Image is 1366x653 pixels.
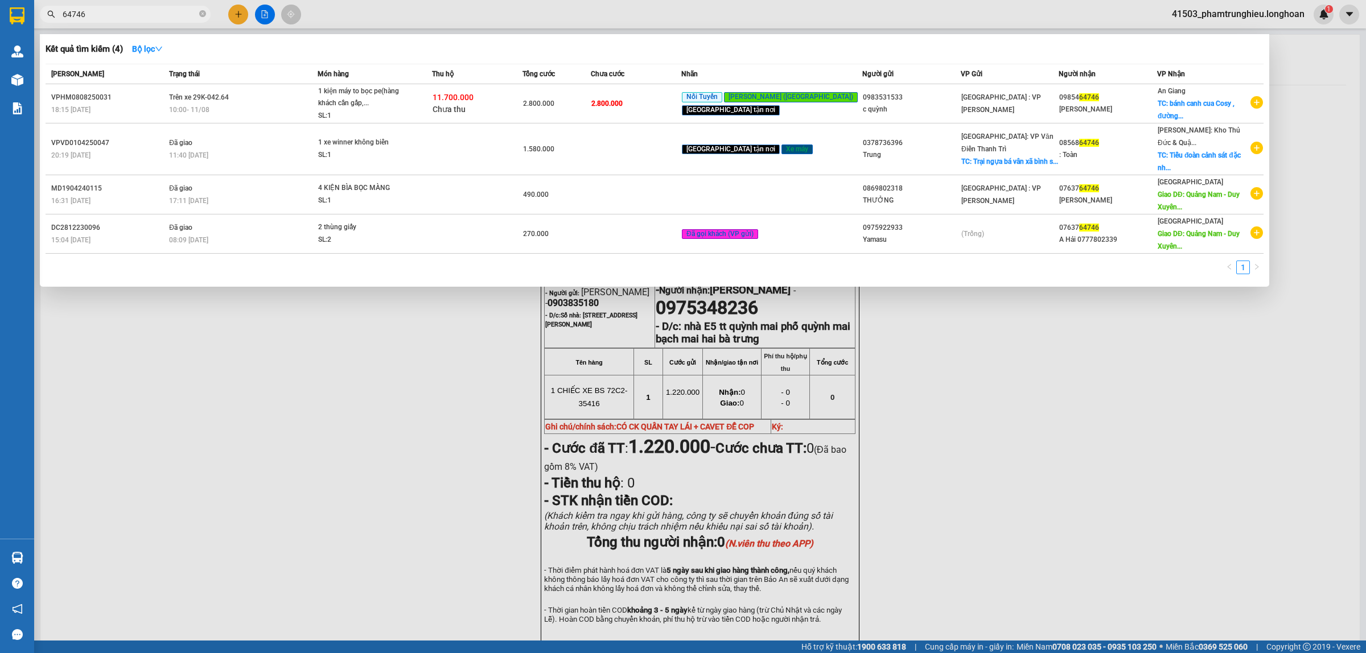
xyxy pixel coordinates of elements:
span: Chưa thu [433,105,466,114]
span: Chưa cước [591,70,624,78]
span: Trên xe 29K-042.64 [169,93,229,101]
input: Tìm tên, số ĐT hoặc mã đơn [63,8,197,20]
span: 1.580.000 [523,145,554,153]
span: [GEOGRAPHIC_DATA]: VP Văn Điển Thanh Trì [961,133,1054,153]
span: TC: bánh canh cua Cosy , đường... [1158,100,1235,120]
span: 64746 [1079,93,1099,101]
span: 16:31 [DATE] [51,197,90,205]
button: right [1250,261,1264,274]
div: [PERSON_NAME] [1059,104,1156,115]
span: Đã giao [169,224,192,232]
span: message [12,629,23,640]
span: 64746 [1079,224,1099,232]
span: plus-circle [1250,187,1263,200]
div: [PERSON_NAME] [1059,195,1156,206]
span: 11.700.000 [433,93,474,102]
div: VPHM0808250031 [51,92,166,104]
span: plus-circle [1250,142,1263,154]
div: 07637 [1059,222,1156,234]
span: [GEOGRAPHIC_DATA] tận nơi [682,144,780,155]
span: 270.000 [523,230,549,238]
span: TC: Tiểu đoàn cảnh sát đặc nh... [1158,151,1241,172]
span: 64746 [1079,184,1099,192]
img: logo-vxr [10,7,24,24]
span: down [155,45,163,53]
span: plus-circle [1250,226,1263,239]
span: An Giang [1158,87,1186,95]
div: Trung [863,149,960,161]
div: 0378736396 [863,137,960,149]
span: close-circle [199,10,206,17]
span: 64746 [1079,139,1099,147]
div: 1 xe winner không biển [318,137,404,149]
div: THƯỞNG [863,195,960,206]
span: Tổng cước [522,70,555,78]
span: Người gửi [862,70,894,78]
div: 0869802318 [863,183,960,195]
div: SL: 1 [318,195,404,207]
div: VPVD0104250047 [51,137,166,149]
span: [PERSON_NAME] ([GEOGRAPHIC_DATA]) [724,92,858,102]
span: 2.800.000 [591,100,623,108]
li: Next Page [1250,261,1264,274]
img: warehouse-icon [11,46,23,57]
span: question-circle [12,578,23,589]
span: Nhãn [681,70,698,78]
span: [GEOGRAPHIC_DATA] [1158,178,1223,186]
span: right [1253,263,1260,270]
div: MD1904240115 [51,183,166,195]
span: 11:40 [DATE] [169,151,208,159]
span: TC: Trại ngựa bá vân xã bình s... [961,158,1058,166]
div: DC2812230096 [51,222,166,234]
span: Người nhận [1059,70,1096,78]
strong: Bộ lọc [132,44,163,53]
div: 1 kiện máy to bọc pe(hàng khách cần gấp,... [318,85,404,110]
div: SL: 1 [318,110,404,122]
span: Đã giao [169,184,192,192]
div: c quỳnh [863,104,960,115]
span: VP Gửi [961,70,982,78]
div: 0983531533 [863,92,960,104]
span: notification [12,604,23,614]
span: Đã gọi khách (VP gửi) [682,229,758,239]
span: search [47,10,55,18]
span: Giao DĐ: Quảng Nam - Duy Xuyên... [1158,191,1240,211]
li: 1 [1236,261,1250,274]
span: 17:11 [DATE] [169,197,208,205]
span: 18:15 [DATE] [51,106,90,114]
span: Thu hộ [432,70,454,78]
a: 1 [1237,261,1249,274]
span: [PERSON_NAME]: Kho Thủ Đức & Quậ... [1158,126,1240,147]
h3: Kết quả tìm kiếm ( 4 ) [46,43,123,55]
div: SL: 1 [318,149,404,162]
span: Xe máy [781,144,813,155]
div: 2 thùng giấy [318,221,404,234]
img: solution-icon [11,102,23,114]
span: left [1226,263,1233,270]
img: warehouse-icon [11,74,23,86]
span: 15:04 [DATE] [51,236,90,244]
span: 10:00 - 11/08 [169,106,209,114]
div: : Toàn [1059,149,1156,161]
span: 2.800.000 [523,100,554,108]
span: Trạng thái [169,70,200,78]
span: [GEOGRAPHIC_DATA] : VP [PERSON_NAME] [961,184,1041,205]
span: Món hàng [318,70,349,78]
span: (Trống) [961,230,984,238]
div: 08568 [1059,137,1156,149]
div: 4 KIỆN BÌA BỌC MÀNG [318,182,404,195]
li: Previous Page [1223,261,1236,274]
div: 07637 [1059,183,1156,195]
button: Bộ lọcdown [123,40,172,58]
span: Giao DĐ: Quảng Nam - Duy Xuyên... [1158,230,1240,250]
div: Yamasu [863,234,960,246]
div: A Hải 0777802339 [1059,234,1156,246]
div: 09854 [1059,92,1156,104]
span: close-circle [199,9,206,20]
span: VP Nhận [1157,70,1185,78]
div: SL: 2 [318,234,404,246]
img: warehouse-icon [11,552,23,564]
div: 0975922933 [863,222,960,234]
span: 490.000 [523,191,549,199]
span: [GEOGRAPHIC_DATA] [1158,217,1223,225]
